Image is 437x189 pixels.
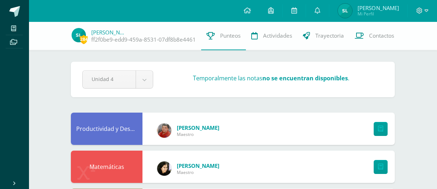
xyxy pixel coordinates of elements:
[92,71,127,88] span: Unidad 4
[315,32,344,39] span: Trayectoria
[157,161,171,176] img: 816955a6d5bcaf77421aadecd6e2399d.png
[91,29,127,36] a: [PERSON_NAME]
[193,74,349,82] h3: Temporalmente las notas .
[349,22,399,50] a: Contactos
[71,151,142,183] div: Matemáticas
[72,28,86,42] img: 1dd4c46a982505eda2d2997edeb19b04.png
[80,35,88,44] span: 284
[358,11,399,17] span: Mi Perfil
[83,71,153,88] a: Unidad 4
[201,22,246,50] a: Punteos
[246,22,297,50] a: Actividades
[177,162,219,169] a: [PERSON_NAME]
[71,113,142,145] div: Productividad y Desarrollo
[157,123,171,138] img: 05ddfdc08264272979358467217619c8.png
[297,22,349,50] a: Trayectoria
[220,32,241,39] span: Punteos
[262,74,348,82] strong: no se encuentran disponibles
[177,169,219,175] span: Maestro
[263,32,292,39] span: Actividades
[358,4,399,11] span: [PERSON_NAME]
[177,124,219,131] a: [PERSON_NAME]
[91,36,196,43] a: ff2f0be9-edd9-459a-8531-07df8b8e4461
[338,4,352,18] img: 1dd4c46a982505eda2d2997edeb19b04.png
[369,32,394,39] span: Contactos
[177,131,219,137] span: Maestro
